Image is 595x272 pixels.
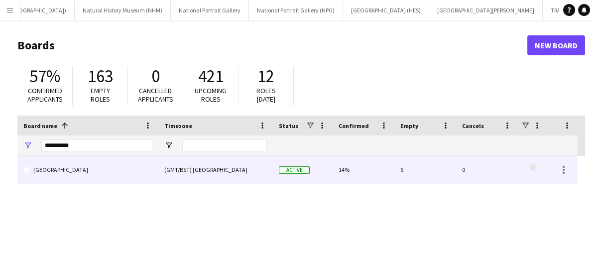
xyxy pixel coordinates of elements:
[29,65,60,87] span: 57%
[279,166,310,174] span: Active
[75,0,171,20] button: Natural History Museum (NHM)
[23,156,152,184] a: [GEOGRAPHIC_DATA]
[182,139,267,151] input: Timezone Filter Input
[343,0,429,20] button: [GEOGRAPHIC_DATA] (HES)
[91,86,110,104] span: Empty roles
[256,86,276,104] span: Roles [DATE]
[195,86,227,104] span: Upcoming roles
[151,65,160,87] span: 0
[249,0,343,20] button: National Portrait Gallery (NPG)
[17,38,527,53] h1: Boards
[462,122,484,130] span: Cancels
[400,122,418,130] span: Empty
[456,156,518,183] div: 0
[27,86,63,104] span: Confirmed applicants
[279,122,298,130] span: Status
[339,122,369,130] span: Confirmed
[23,141,32,150] button: Open Filter Menu
[158,156,273,183] div: (GMT/BST) [GEOGRAPHIC_DATA]
[41,139,152,151] input: Board name Filter Input
[198,65,224,87] span: 421
[333,156,394,183] div: 14%
[394,156,456,183] div: 6
[257,65,274,87] span: 12
[171,0,249,20] button: National Portrait Gallery
[527,35,585,55] a: New Board
[138,86,173,104] span: Cancelled applicants
[543,0,584,20] button: TRAINING
[88,65,113,87] span: 163
[429,0,543,20] button: [GEOGRAPHIC_DATA][PERSON_NAME]
[164,141,173,150] button: Open Filter Menu
[23,122,57,130] span: Board name
[164,122,192,130] span: Timezone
